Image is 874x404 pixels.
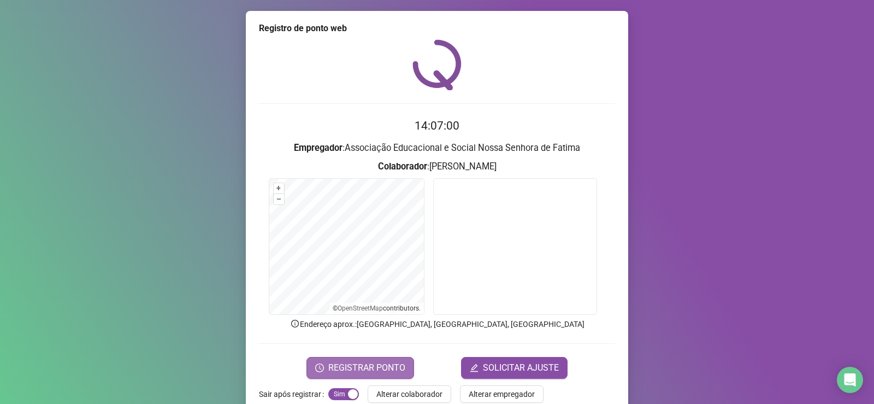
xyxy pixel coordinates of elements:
[461,357,568,379] button: editSOLICITAR AJUSTE
[259,160,615,174] h3: : [PERSON_NAME]
[259,141,615,155] h3: : Associação Educacional e Social Nossa Senhora de Fatima
[412,39,462,90] img: QRPoint
[306,357,414,379] button: REGISTRAR PONTO
[259,318,615,330] p: Endereço aprox. : [GEOGRAPHIC_DATA], [GEOGRAPHIC_DATA], [GEOGRAPHIC_DATA]
[259,22,615,35] div: Registro de ponto web
[837,367,863,393] div: Open Intercom Messenger
[328,361,405,374] span: REGISTRAR PONTO
[376,388,442,400] span: Alterar colaborador
[378,161,427,172] strong: Colaborador
[294,143,342,153] strong: Empregador
[333,305,421,312] li: © contributors.
[460,385,544,403] button: Alterar empregador
[274,183,284,194] button: +
[368,385,451,403] button: Alterar colaborador
[469,388,535,400] span: Alterar empregador
[483,361,559,374] span: SOLICITAR AJUSTE
[315,364,324,372] span: clock-circle
[338,305,383,312] a: OpenStreetMap
[290,319,300,329] span: info-circle
[470,364,479,372] span: edit
[259,385,328,403] label: Sair após registrar
[274,194,284,204] button: –
[415,119,459,132] time: 14:07:00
